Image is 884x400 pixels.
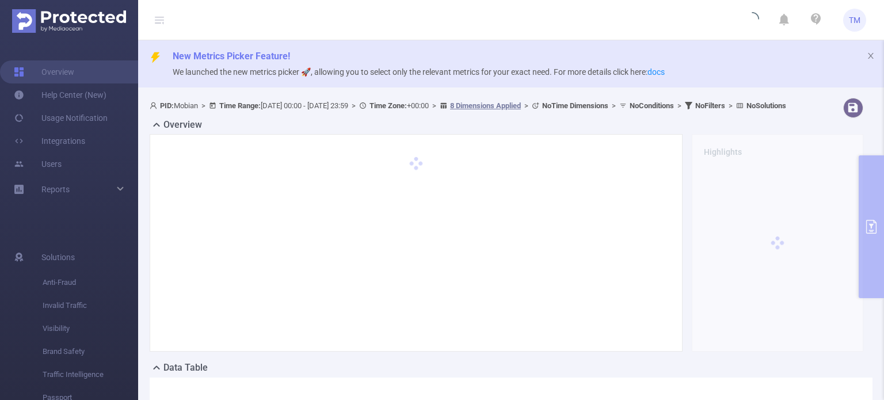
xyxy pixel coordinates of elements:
span: TM [849,9,860,32]
span: > [608,101,619,110]
span: Invalid Traffic [43,294,138,317]
a: Help Center (New) [14,83,106,106]
h2: Data Table [163,361,208,375]
a: Integrations [14,129,85,153]
a: Usage Notification [14,106,108,129]
i: icon: user [150,102,160,109]
a: docs [647,67,665,77]
b: Time Range: [219,101,261,110]
span: > [198,101,209,110]
span: Solutions [41,246,75,269]
u: 8 Dimensions Applied [450,101,521,110]
span: Mobian [DATE] 00:00 - [DATE] 23:59 +00:00 [150,101,786,110]
span: Reports [41,185,70,194]
img: Protected Media [12,9,126,33]
i: icon: close [867,52,875,60]
a: Reports [41,178,70,201]
h2: Overview [163,118,202,132]
b: No Conditions [630,101,674,110]
span: Visibility [43,317,138,340]
span: > [725,101,736,110]
a: Users [14,153,62,176]
span: We launched the new metrics picker 🚀, allowing you to select only the relevant metrics for your e... [173,67,665,77]
b: No Solutions [746,101,786,110]
span: Brand Safety [43,340,138,363]
i: icon: loading [745,12,759,28]
b: No Time Dimensions [542,101,608,110]
span: New Metrics Picker Feature! [173,51,290,62]
i: icon: thunderbolt [150,52,161,63]
span: > [348,101,359,110]
b: Time Zone: [369,101,407,110]
button: icon: close [867,49,875,62]
b: PID: [160,101,174,110]
b: No Filters [695,101,725,110]
a: Overview [14,60,74,83]
span: > [429,101,440,110]
span: > [674,101,685,110]
span: > [521,101,532,110]
span: Anti-Fraud [43,271,138,294]
span: Traffic Intelligence [43,363,138,386]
